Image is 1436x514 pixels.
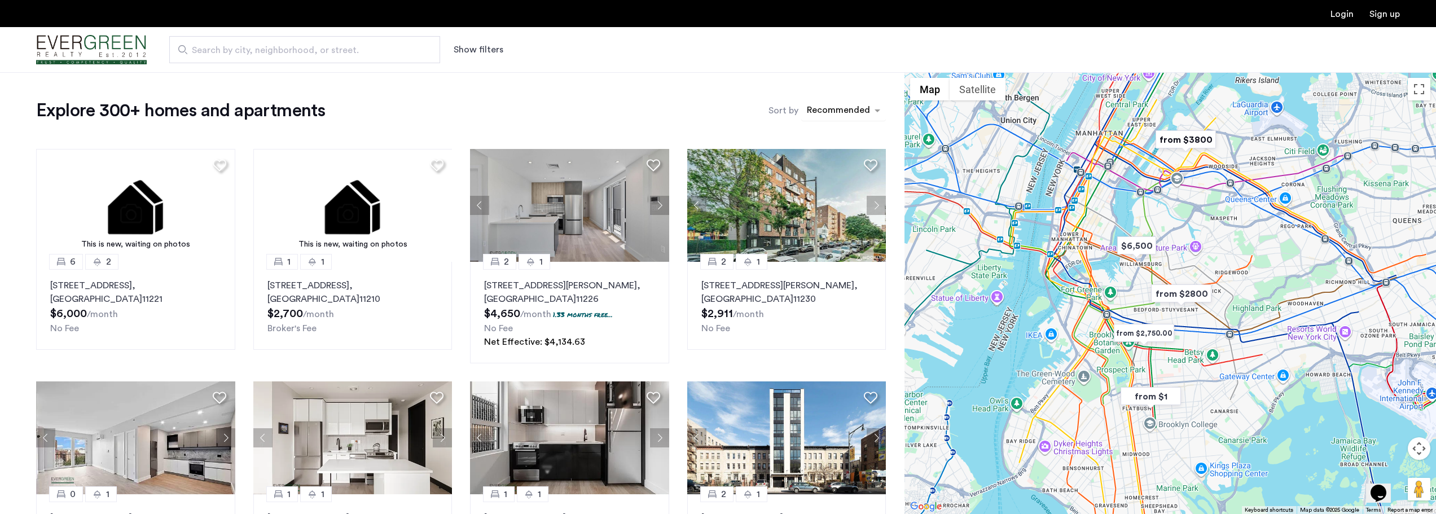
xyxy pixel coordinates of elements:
[1330,10,1354,19] a: Login
[1369,10,1400,19] a: Registration
[50,279,221,306] p: [STREET_ADDRESS] 11221
[433,428,452,447] button: Next apartment
[106,487,109,501] span: 1
[253,428,273,447] button: Previous apartment
[950,78,1005,100] button: Show satellite imagery
[321,255,324,269] span: 1
[36,99,325,122] h1: Explore 300+ homes and apartments
[907,499,945,514] img: Google
[267,308,303,319] span: $2,700
[504,255,509,269] span: 2
[1151,127,1220,152] div: from $3800
[287,487,291,501] span: 1
[805,103,870,120] div: Recommended
[1245,506,1293,514] button: Keyboard shortcuts
[757,487,760,501] span: 1
[910,78,950,100] button: Show street map
[484,308,520,319] span: $4,650
[701,279,872,306] p: [STREET_ADDRESS][PERSON_NAME] 11230
[303,310,334,319] sub: /month
[87,310,118,319] sub: /month
[253,149,453,262] img: 2.gif
[538,487,541,501] span: 1
[1408,78,1430,100] button: Toggle fullscreen view
[169,36,440,63] input: Apartment Search
[470,381,669,494] img: 218_638633075412683115.jpeg
[70,487,76,501] span: 0
[70,255,76,269] span: 6
[1366,469,1402,503] iframe: chat widget
[687,149,886,262] img: 3_638313384672223653.jpeg
[253,381,453,494] img: c030568a-c426-483c-b473-77022edd3556_638739499524403227.png
[470,196,489,215] button: Previous apartment
[1300,507,1359,513] span: Map data ©2025 Google
[454,43,503,56] button: Show or hide filters
[484,337,585,346] span: Net Effective: $4,134.63
[687,381,886,494] img: 3_638315085615052969.jpeg
[484,324,513,333] span: No Fee
[36,29,147,71] a: Cazamio Logo
[867,196,886,215] button: Next apartment
[520,310,551,319] sub: /month
[50,324,79,333] span: No Fee
[36,428,55,447] button: Previous apartment
[1147,281,1216,306] div: from $2800
[907,499,945,514] a: Open this area in Google Maps (opens a new window)
[701,308,733,319] span: $2,911
[267,279,438,306] p: [STREET_ADDRESS] 11210
[801,100,886,121] ng-select: sort-apartment
[192,43,409,57] span: Search by city, neighborhood, or street.
[36,29,147,71] img: logo
[1366,506,1381,514] a: Terms
[42,239,230,251] div: This is new, waiting on photos
[50,308,87,319] span: $6,000
[687,428,706,447] button: Previous apartment
[687,262,886,350] a: 21[STREET_ADDRESS][PERSON_NAME], [GEOGRAPHIC_DATA]11230No Fee
[721,255,726,269] span: 2
[36,381,235,494] img: 1999_638539805060545666.jpeg
[287,255,291,269] span: 1
[36,149,235,262] a: This is new, waiting on photos
[36,262,235,350] a: 62[STREET_ADDRESS], [GEOGRAPHIC_DATA]11221No Fee
[553,310,613,319] p: 1.33 months free...
[768,104,798,117] label: Sort by
[757,255,760,269] span: 1
[267,324,317,333] span: Broker's Fee
[867,428,886,447] button: Next apartment
[701,324,730,333] span: No Fee
[253,262,453,350] a: 11[STREET_ADDRESS], [GEOGRAPHIC_DATA]11210Broker's Fee
[36,149,235,262] img: 2.gif
[259,239,447,251] div: This is new, waiting on photos
[687,196,706,215] button: Previous apartment
[539,255,543,269] span: 1
[470,149,669,262] img: 66a1adb6-6608-43dd-a245-dc7333f8b390_638824126198252652.jpeg
[1109,320,1179,346] div: from $2,750.00
[504,487,507,501] span: 1
[650,428,669,447] button: Next apartment
[650,196,669,215] button: Next apartment
[470,428,489,447] button: Previous apartment
[321,487,324,501] span: 1
[721,487,726,501] span: 2
[253,149,453,262] a: This is new, waiting on photos
[106,255,111,269] span: 2
[470,262,669,363] a: 21[STREET_ADDRESS][PERSON_NAME], [GEOGRAPHIC_DATA]112261.33 months free...No FeeNet Effective: $4...
[1387,506,1433,514] a: Report a map error
[1408,478,1430,500] button: Drag Pegman onto the map to open Street View
[1116,384,1185,409] div: from $1
[216,428,235,447] button: Next apartment
[1408,437,1430,460] button: Map camera controls
[1113,233,1161,258] div: $6,500
[733,310,764,319] sub: /month
[484,279,655,306] p: [STREET_ADDRESS][PERSON_NAME] 11226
